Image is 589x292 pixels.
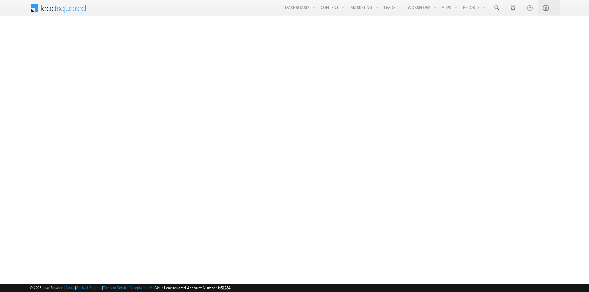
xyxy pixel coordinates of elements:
span: Your Leadsquared Account Number is [155,285,230,290]
a: About [65,285,75,290]
a: Contact Support [76,285,102,290]
span: 51284 [221,285,230,290]
a: Acceptable Use [130,285,154,290]
span: © 2025 LeadSquared | | | | | [30,285,230,291]
a: Terms of Service [103,285,129,290]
